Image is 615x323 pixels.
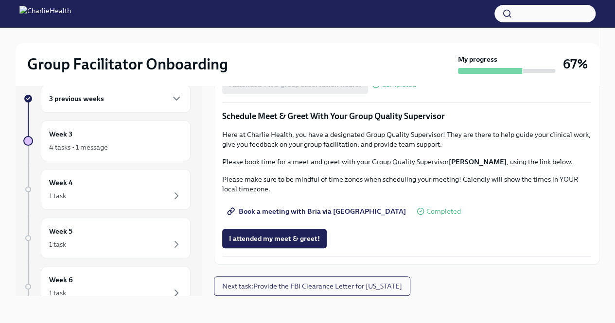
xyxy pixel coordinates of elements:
[222,202,413,221] a: Book a meeting with Bria via [GEOGRAPHIC_DATA]
[222,174,591,194] p: Please make sure to be mindful of time zones when scheduling your meeting! Calendly will show the...
[449,157,507,166] strong: [PERSON_NAME]
[563,55,588,73] h3: 67%
[222,157,591,167] p: Please book time for a meet and greet with your Group Quality Supervisor , using the link below.
[23,266,191,307] a: Week 61 task
[49,142,108,152] div: 4 tasks • 1 message
[382,81,416,88] span: Completed
[23,169,191,210] a: Week 41 task
[23,218,191,258] a: Week 51 task
[229,234,320,243] span: I attended my meet & greet!
[23,120,191,161] a: Week 34 tasks • 1 message
[229,206,406,216] span: Book a meeting with Bria via [GEOGRAPHIC_DATA]
[222,229,327,248] button: I attended my meet & greet!
[49,177,73,188] h6: Week 4
[426,208,461,215] span: Completed
[214,276,410,296] button: Next task:Provide the FBI Clearance Letter for [US_STATE]
[49,93,104,104] h6: 3 previous weeks
[49,191,66,201] div: 1 task
[41,85,191,113] div: 3 previous weeks
[222,281,402,291] span: Next task : Provide the FBI Clearance Letter for [US_STATE]
[49,274,73,285] h6: Week 6
[458,54,497,64] strong: My progress
[222,110,591,122] p: Schedule Meet & Greet With Your Group Quality Supervisor
[19,6,71,21] img: CharlieHealth
[49,239,66,249] div: 1 task
[49,288,66,298] div: 1 task
[222,130,591,149] p: Here at Charlie Health, you have a designated Group Quality Supervisor! They are there to help gu...
[49,129,72,139] h6: Week 3
[49,226,72,237] h6: Week 5
[27,54,228,74] h2: Group Facilitator Onboarding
